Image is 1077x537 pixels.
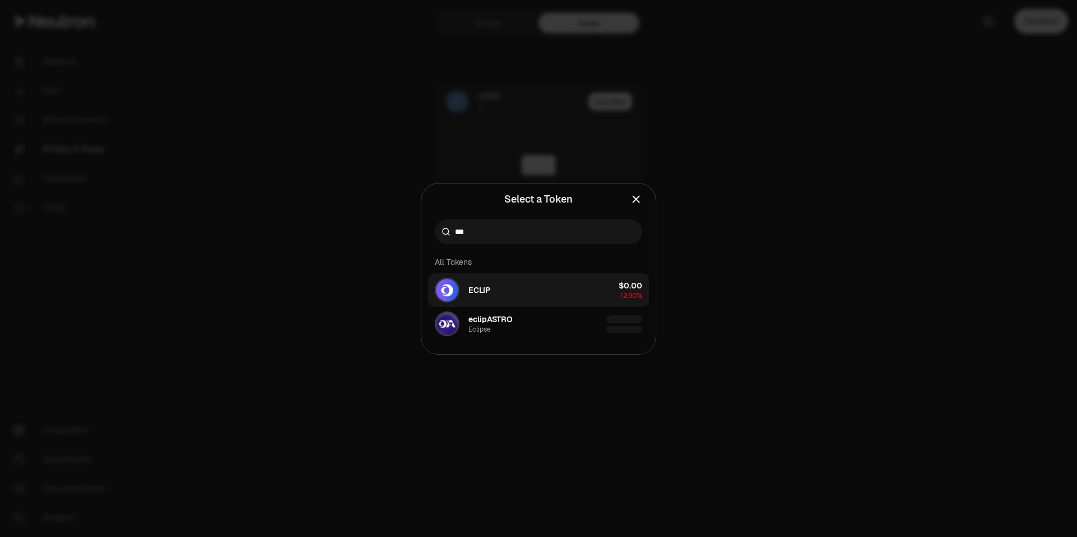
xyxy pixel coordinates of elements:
img: eclipASTRO Logo [436,313,458,335]
button: ECLIP LogoECLIP$0.00-12.90% [428,273,649,307]
div: All Tokens [428,251,649,273]
div: Select a Token [504,191,573,207]
div: Eclipse [468,325,491,334]
button: Close [630,191,642,207]
span: ECLIP [468,284,490,296]
button: eclipASTRO LogoeclipASTROEclipse [428,307,649,341]
span: -12.90% [618,291,642,300]
span: eclipASTRO [468,314,513,325]
div: $0.00 [619,280,642,291]
img: ECLIP Logo [436,279,458,301]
